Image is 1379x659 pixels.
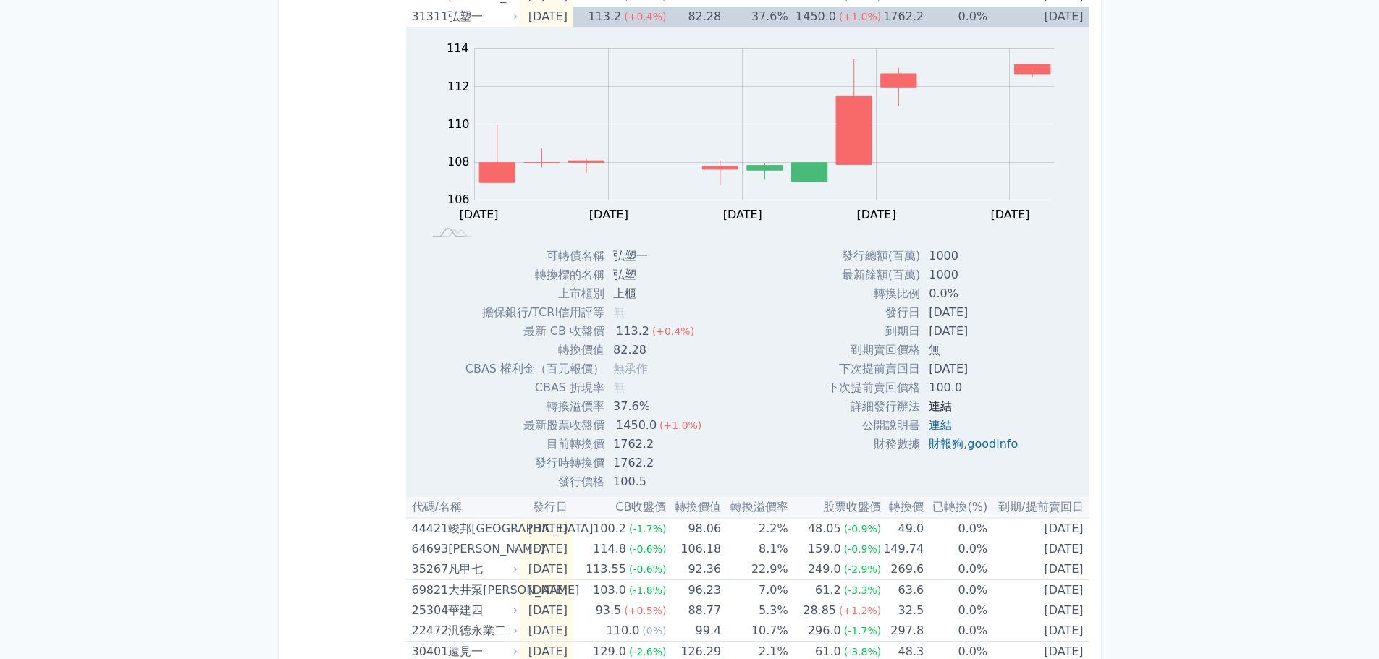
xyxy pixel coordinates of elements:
[465,341,604,360] td: 轉換價值
[800,600,839,621] div: 28.85
[666,497,721,518] th: 轉換價值
[520,621,573,642] td: [DATE]
[604,435,713,454] td: 1762.2
[924,497,987,518] th: 已轉換(%)
[924,518,987,539] td: 0.0%
[465,397,604,416] td: 轉換溢價率
[629,584,667,596] span: (-1.8%)
[629,523,667,535] span: (-1.7%)
[721,621,788,642] td: 10.7%
[666,539,721,559] td: 106.18
[929,418,952,432] a: 連結
[929,437,963,451] a: 財報狗
[721,7,788,27] td: 37.6%
[881,559,924,580] td: 269.6
[805,519,844,539] div: 48.05
[520,497,573,518] th: 發行日
[520,559,573,580] td: [DATE]
[812,580,844,600] div: 61.2
[520,7,573,27] td: [DATE]
[412,7,445,27] div: 31311
[465,303,604,322] td: 擔保銀行/TCRI信用評等
[881,580,924,601] td: 63.6
[520,539,573,559] td: [DATE]
[412,580,445,600] div: 69821
[613,322,652,341] div: 113.2
[805,559,844,579] div: 249.0
[604,397,713,416] td: 37.6%
[857,208,896,221] tspan: [DATE]
[924,621,987,642] td: 0.0%
[881,518,924,539] td: 49.0
[844,584,882,596] span: (-3.3%)
[920,322,1029,341] td: [DATE]
[844,625,882,637] span: (-1.7%)
[920,378,1029,397] td: 100.0
[666,7,721,27] td: 82.28
[448,580,515,600] div: 大井泵[PERSON_NAME]
[593,600,625,621] div: 93.5
[624,605,666,616] span: (+0.5%)
[439,41,1076,221] g: Chart
[520,600,573,621] td: [DATE]
[613,380,625,394] span: 無
[460,208,499,221] tspan: [DATE]
[448,600,515,621] div: 華建四
[827,435,920,454] td: 財務數據
[844,523,882,535] span: (-0.9%)
[987,580,1089,601] td: [DATE]
[827,247,920,265] td: 發行總額(百萬)
[465,378,604,397] td: CBAS 折現率
[990,208,1029,221] tspan: [DATE]
[827,284,920,303] td: 轉換比例
[465,360,604,378] td: CBAS 權利金（百元報價）
[924,559,987,580] td: 0.0%
[920,435,1029,454] td: ,
[447,155,470,169] tspan: 108
[987,600,1089,621] td: [DATE]
[613,362,648,375] span: 無承作
[573,497,667,518] th: CB收盤價
[827,397,920,416] td: 詳細發行辦法
[881,600,924,621] td: 32.5
[465,472,604,491] td: 發行價格
[827,322,920,341] td: 到期日
[465,454,604,472] td: 發行時轉換價
[465,416,604,435] td: 最新股票收盤價
[642,625,666,637] span: (0%)
[585,7,624,27] div: 113.2
[827,303,920,322] td: 發行日
[613,305,625,319] span: 無
[987,559,1089,580] td: [DATE]
[920,284,1029,303] td: 0.0%
[987,518,1089,539] td: [DATE]
[659,420,701,431] span: (+1.0%)
[590,539,629,559] div: 114.8
[666,518,721,539] td: 98.06
[604,341,713,360] td: 82.28
[465,247,604,265] td: 可轉債名稱
[590,580,629,600] div: 103.0
[406,497,520,518] th: 代碼/名稱
[604,472,713,491] td: 100.5
[839,11,881,22] span: (+1.0%)
[629,543,667,555] span: (-0.6%)
[721,600,788,621] td: 5.3%
[924,600,987,621] td: 0.0%
[666,559,721,580] td: 92.36
[465,435,604,454] td: 目前轉換價
[629,564,667,575] span: (-0.6%)
[629,646,667,658] span: (-2.6%)
[987,621,1089,642] td: [DATE]
[613,416,659,435] div: 1450.0
[604,247,713,265] td: 弘塑一
[447,192,470,206] tspan: 106
[924,580,987,601] td: 0.0%
[920,265,1029,284] td: 1000
[721,497,788,518] th: 轉換溢價率
[987,539,1089,559] td: [DATE]
[666,621,721,642] td: 99.4
[604,265,713,284] td: 弘塑
[520,518,573,539] td: [DATE]
[723,208,762,221] tspan: [DATE]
